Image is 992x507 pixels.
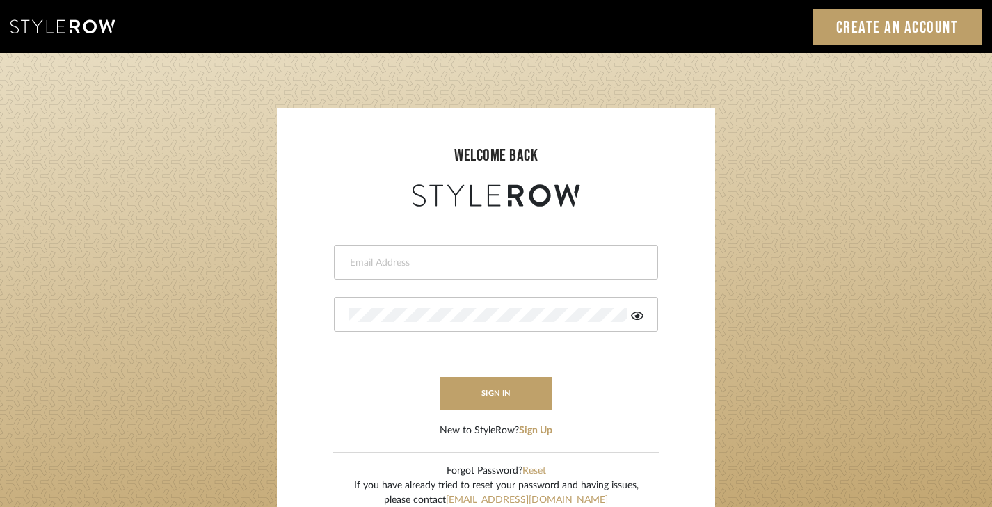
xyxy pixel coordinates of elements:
button: Sign Up [519,424,552,438]
div: welcome back [291,143,701,168]
a: [EMAIL_ADDRESS][DOMAIN_NAME] [446,495,608,505]
input: Email Address [349,256,640,270]
a: Create an Account [813,9,982,45]
button: Reset [522,464,546,478]
div: New to StyleRow? [440,424,552,438]
div: Forgot Password? [354,464,639,478]
button: sign in [440,377,552,410]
